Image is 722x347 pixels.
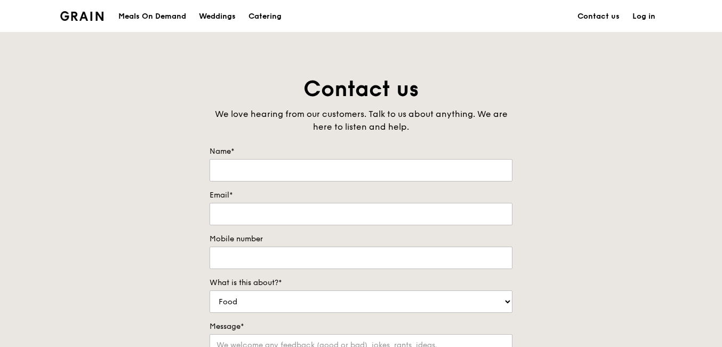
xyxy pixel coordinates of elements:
a: Contact us [571,1,626,33]
div: Catering [248,1,282,33]
label: Mobile number [210,234,512,245]
img: Grain [60,11,103,21]
div: Meals On Demand [118,1,186,33]
h1: Contact us [210,75,512,104]
div: We love hearing from our customers. Talk to us about anything. We are here to listen and help. [210,108,512,133]
label: What is this about?* [210,278,512,288]
a: Catering [242,1,288,33]
label: Name* [210,146,512,157]
label: Message* [210,321,512,332]
label: Email* [210,190,512,201]
div: Weddings [199,1,236,33]
a: Log in [626,1,662,33]
a: Weddings [192,1,242,33]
